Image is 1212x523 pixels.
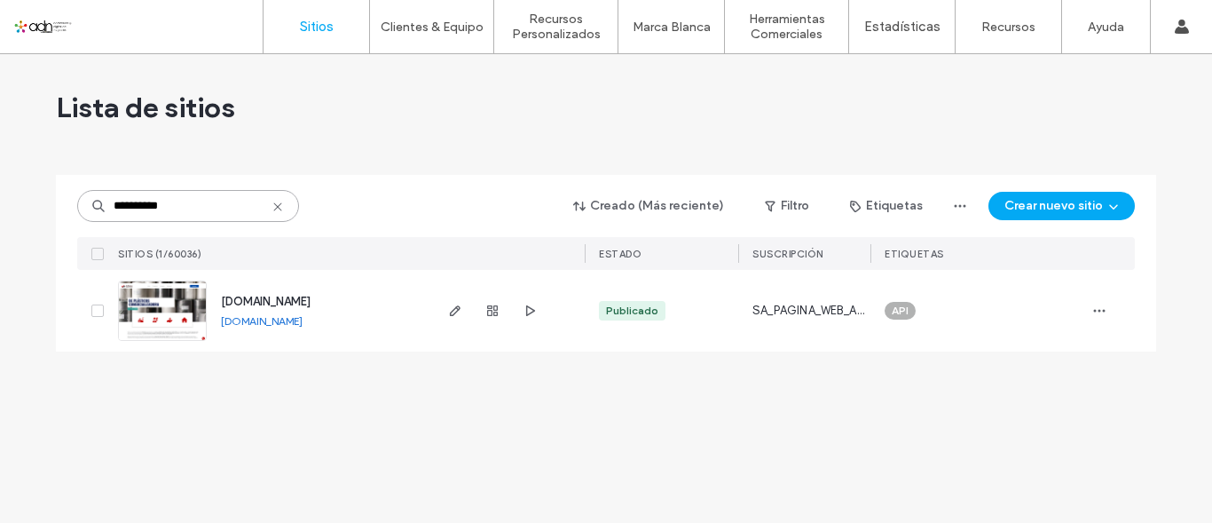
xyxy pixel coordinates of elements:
[381,20,484,35] label: Clientes & Equipo
[834,192,939,220] button: Etiquetas
[38,12,87,28] span: Ayuda
[864,19,940,35] label: Estadísticas
[981,20,1035,35] label: Recursos
[606,303,658,319] div: Publicado
[988,192,1135,220] button: Crear nuevo sitio
[725,12,848,42] label: Herramientas Comerciales
[633,20,711,35] label: Marca Blanca
[300,19,334,35] label: Sitios
[892,303,909,319] span: API
[885,248,944,260] span: ETIQUETAS
[118,248,201,260] span: SITIOS (1/60036)
[747,192,827,220] button: Filtro
[221,295,311,308] a: [DOMAIN_NAME]
[221,314,303,328] a: [DOMAIN_NAME]
[494,12,618,42] label: Recursos Personalizados
[1088,20,1124,35] label: Ayuda
[752,302,870,320] span: SA_PAGINA_WEB_ADN
[56,90,235,125] span: Lista de sitios
[558,192,740,220] button: Creado (Más reciente)
[752,248,823,260] span: Suscripción
[599,248,641,260] span: ESTADO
